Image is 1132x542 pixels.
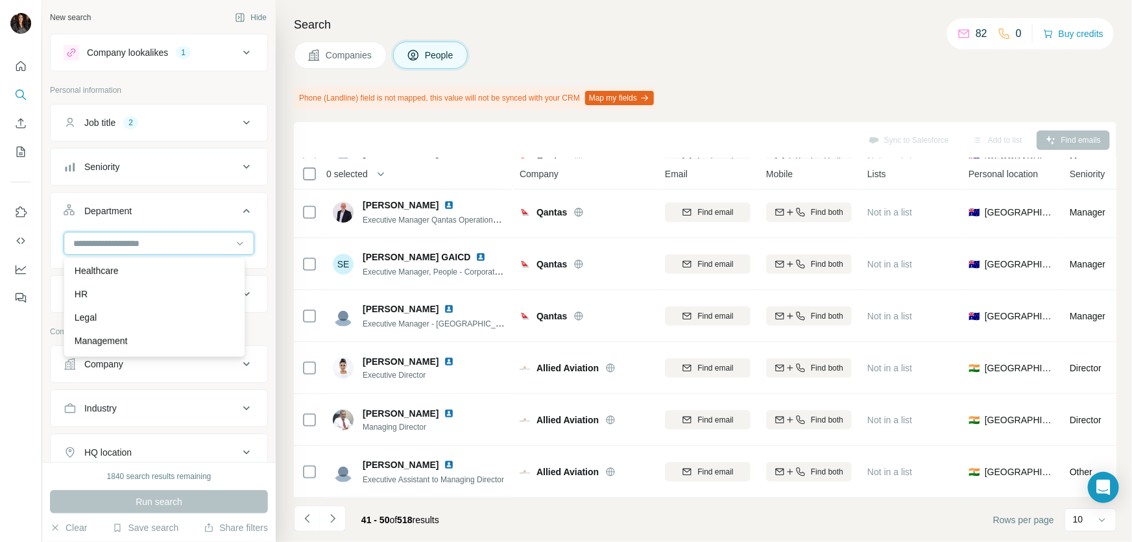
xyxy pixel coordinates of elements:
[294,16,1116,34] h4: Search
[697,466,733,478] span: Find email
[10,13,31,34] img: Avatar
[10,55,31,78] button: Quick start
[363,407,439,420] span: [PERSON_NAME]
[985,413,1054,426] span: [GEOGRAPHIC_DATA]
[51,151,267,182] button: Seniority
[112,521,178,534] button: Save search
[867,467,912,477] span: Not in a list
[697,258,733,270] span: Find email
[50,84,268,96] p: Personal information
[969,413,980,426] span: 🇮🇳
[665,410,751,430] button: Find email
[766,254,852,274] button: Find both
[361,515,390,525] span: 41 - 50
[425,49,455,62] span: People
[766,306,852,326] button: Find both
[811,258,843,270] span: Find both
[10,258,31,281] button: Dashboard
[84,358,123,371] div: Company
[969,362,980,375] span: 🇮🇳
[665,254,751,274] button: Find email
[363,318,624,328] span: Executive Manager - [GEOGRAPHIC_DATA], [GEOGRAPHIC_DATA] Sales
[51,37,267,68] button: Company lookalikes1
[536,362,599,375] span: Allied Aviation
[75,311,97,324] p: Legal
[51,107,267,138] button: Job title2
[665,358,751,378] button: Find email
[985,310,1054,323] span: [GEOGRAPHIC_DATA]
[10,112,31,135] button: Enrich CSV
[536,258,567,271] span: Qantas
[766,462,852,482] button: Find both
[969,258,980,271] span: 🇦🇺
[204,521,268,534] button: Share filters
[766,410,852,430] button: Find both
[867,311,912,321] span: Not in a list
[585,91,654,105] button: Map my fields
[969,310,980,323] span: 🇦🇺
[361,515,439,525] span: results
[123,117,138,129] div: 2
[766,358,852,378] button: Find both
[363,369,470,381] span: Executive Director
[985,362,1054,375] span: [GEOGRAPHIC_DATA]
[665,306,751,326] button: Find email
[363,355,439,368] span: [PERSON_NAME]
[665,203,751,222] button: Find email
[444,304,454,314] img: LinkedIn logo
[1043,25,1103,43] button: Buy credits
[520,207,530,217] img: Logo of Qantas
[176,47,191,58] div: 1
[333,254,354,275] div: SE
[333,410,354,430] img: Avatar
[536,465,599,478] span: Allied Aviation
[1070,207,1105,217] span: Manager
[363,421,470,433] span: Managing Director
[320,506,346,532] button: Navigate to next page
[811,206,843,218] span: Find both
[867,207,912,217] span: Not in a list
[84,446,132,459] div: HQ location
[536,310,567,323] span: Qantas
[985,206,1054,219] span: [GEOGRAPHIC_DATA]
[363,266,535,277] span: Executive Manager, People - Corporate Functions
[84,402,117,415] div: Industry
[51,349,267,380] button: Company
[697,206,733,218] span: Find email
[326,49,373,62] span: Companies
[536,413,599,426] span: Allied Aviation
[811,310,843,322] span: Find both
[444,200,454,210] img: LinkedIn logo
[107,471,211,482] div: 1840 search results remaining
[969,465,980,478] span: 🇮🇳
[294,506,320,532] button: Navigate to previous page
[75,264,119,277] p: Healthcare
[1070,363,1102,373] span: Director
[363,475,504,484] span: Executive Assistant to Managing Director
[976,26,987,42] p: 82
[10,286,31,310] button: Feedback
[10,229,31,253] button: Use Surfe API
[520,363,530,373] img: Logo of Allied Aviation
[333,306,354,326] img: Avatar
[75,288,88,301] p: HR
[51,278,267,310] button: Personal location
[867,363,912,373] span: Not in a list
[333,358,354,378] img: Avatar
[75,334,128,347] p: Management
[766,167,793,180] span: Mobile
[811,362,843,374] span: Find both
[326,167,368,180] span: 0 selected
[867,415,912,425] span: Not in a list
[1088,472,1119,503] div: Open Intercom Messenger
[363,302,439,315] span: [PERSON_NAME]
[665,167,688,180] span: Email
[520,311,530,321] img: Logo of Qantas
[51,437,267,468] button: HQ location
[363,199,439,212] span: [PERSON_NAME]
[520,467,530,477] img: Logo of Allied Aviation
[520,167,559,180] span: Company
[520,415,530,425] img: Logo of Allied Aviation
[333,462,354,482] img: Avatar
[1070,259,1105,269] span: Manager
